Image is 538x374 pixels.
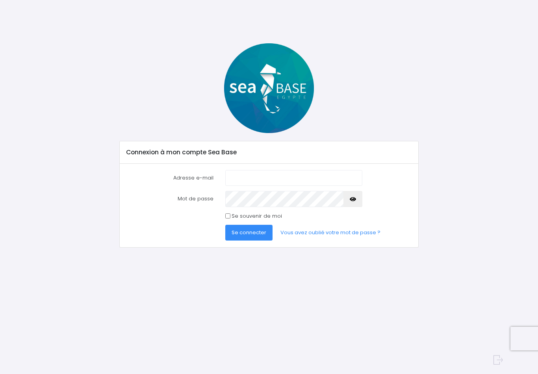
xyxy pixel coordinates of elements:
label: Adresse e-mail [120,170,219,186]
div: Connexion à mon compte Sea Base [120,141,419,163]
span: Se connecter [232,229,266,236]
label: Se souvenir de moi [232,212,282,220]
button: Se connecter [225,225,273,241]
label: Mot de passe [120,191,219,207]
a: Vous avez oublié votre mot de passe ? [274,225,387,241]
